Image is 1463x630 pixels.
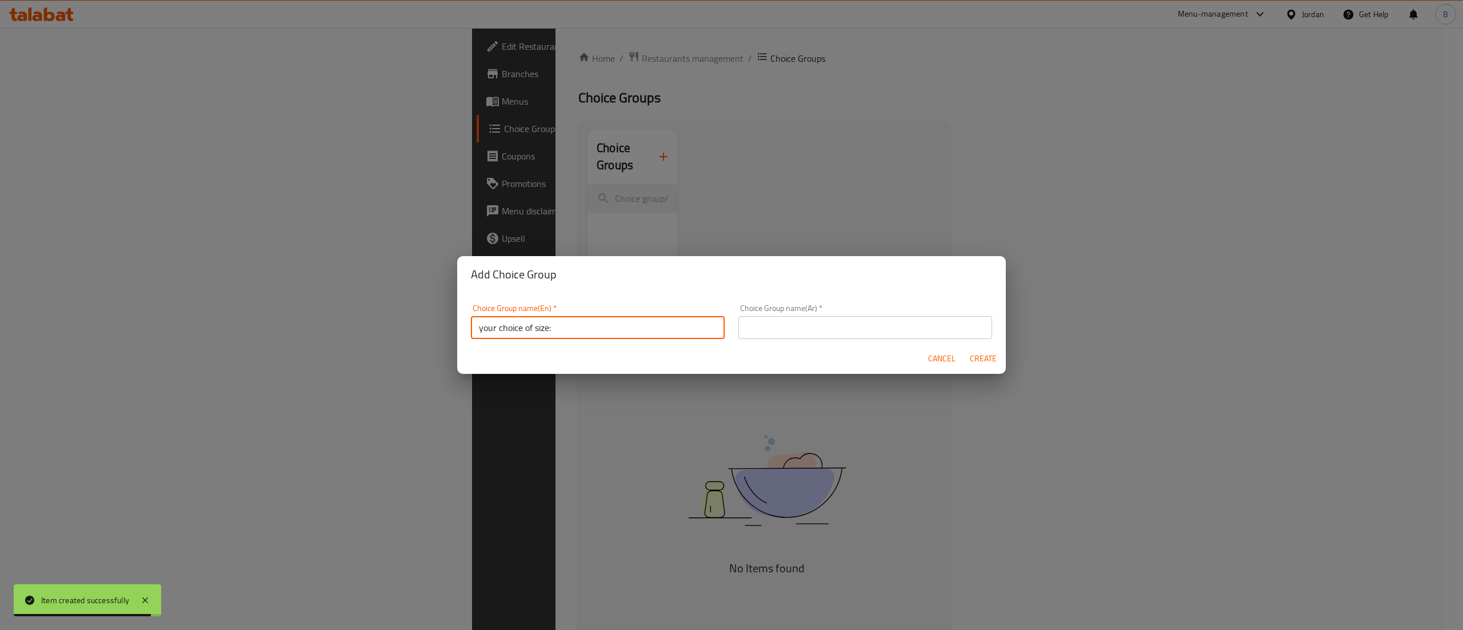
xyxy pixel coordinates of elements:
[924,348,960,369] button: Cancel
[471,265,992,284] h2: Add Choice Group
[471,316,725,339] input: Please enter Choice Group name(en)
[965,348,1001,369] button: Create
[738,316,992,339] input: Please enter Choice Group name(ar)
[969,352,997,366] span: Create
[41,594,129,607] div: Item created successfully
[928,352,956,366] span: Cancel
